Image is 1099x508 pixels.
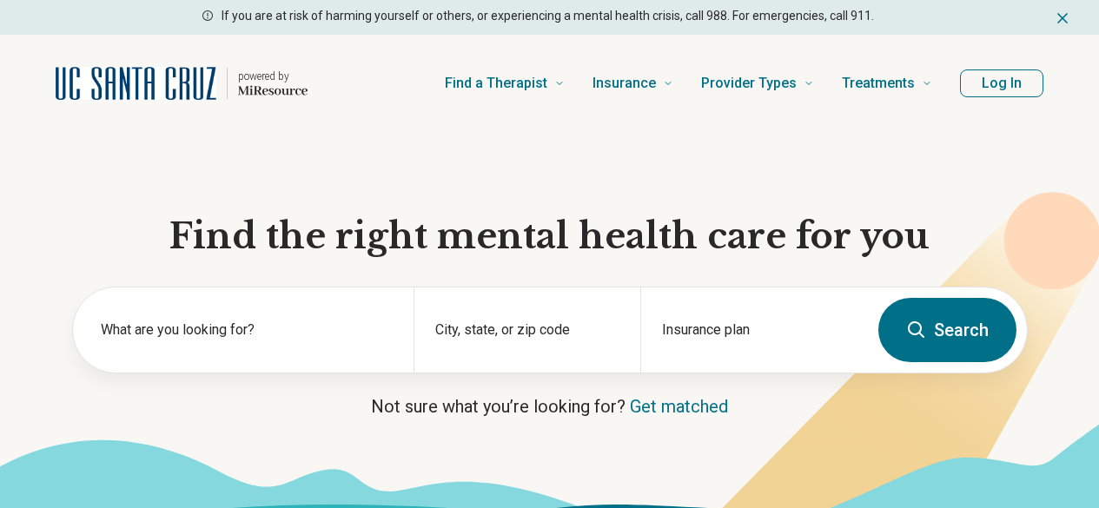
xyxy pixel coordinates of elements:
[222,7,874,25] p: If you are at risk of harming yourself or others, or experiencing a mental health crisis, call 98...
[445,71,547,96] span: Find a Therapist
[701,49,814,118] a: Provider Types
[842,49,932,118] a: Treatments
[842,71,915,96] span: Treatments
[630,396,728,417] a: Get matched
[238,69,308,83] p: powered by
[593,49,673,118] a: Insurance
[72,394,1028,419] p: Not sure what you’re looking for?
[593,71,656,96] span: Insurance
[56,56,308,111] a: Home page
[701,71,797,96] span: Provider Types
[101,320,393,340] label: What are you looking for?
[445,49,565,118] a: Find a Therapist
[960,69,1043,97] button: Log In
[72,214,1028,259] h1: Find the right mental health care for you
[878,298,1016,362] button: Search
[1054,7,1071,28] button: Dismiss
